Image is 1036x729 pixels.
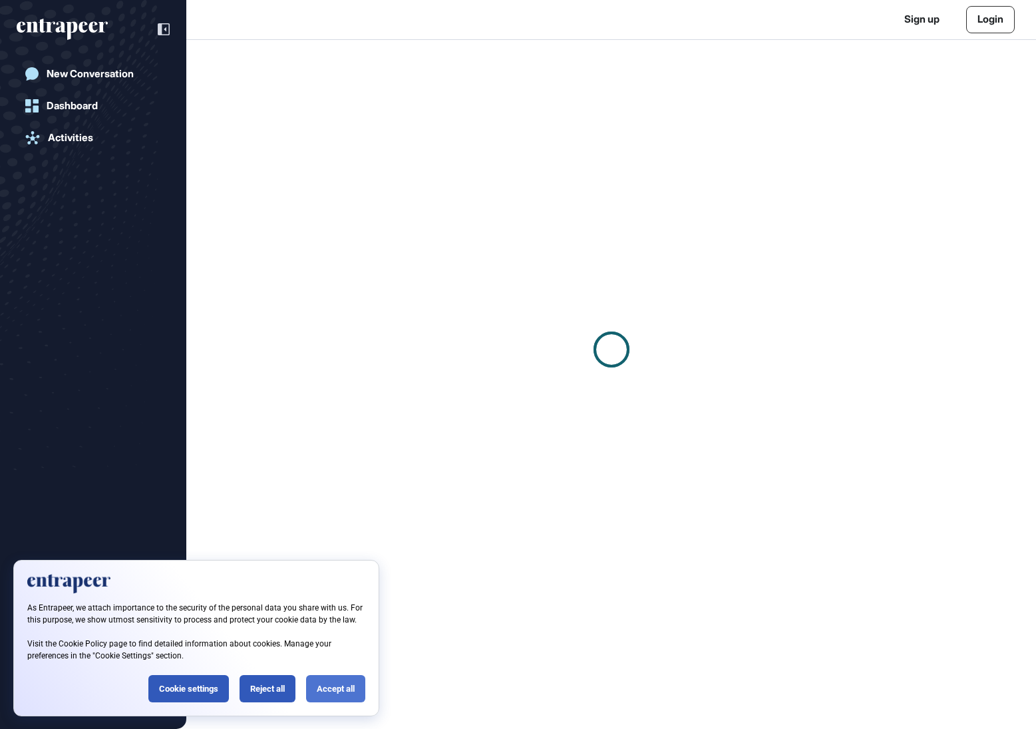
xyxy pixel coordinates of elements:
[904,12,940,27] a: Sign up
[47,68,134,80] div: New Conversation
[48,132,93,144] div: Activities
[17,19,108,40] div: entrapeer-logo
[47,100,98,112] div: Dashboard
[966,6,1015,33] a: Login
